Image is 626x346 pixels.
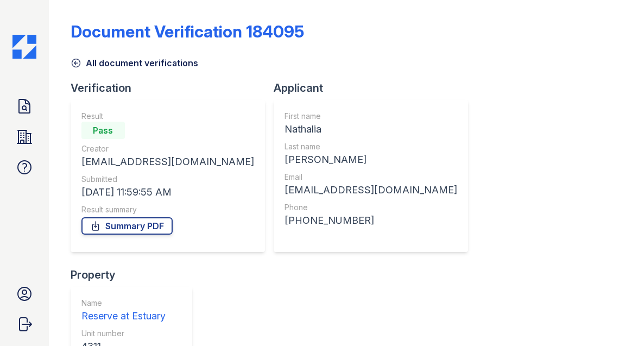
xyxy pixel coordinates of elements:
[284,122,457,137] div: Nathalia
[81,122,125,139] div: Pass
[81,204,254,215] div: Result summary
[81,185,254,200] div: [DATE] 11:59:55 AM
[284,172,457,183] div: Email
[284,213,457,228] div: [PHONE_NUMBER]
[81,174,254,185] div: Submitted
[12,35,36,59] img: CE_Icon_Blue-c292c112584629df590d857e76928e9f676e5b41ef8f769ba2f05ee15b207248.png
[81,154,254,169] div: [EMAIL_ADDRESS][DOMAIN_NAME]
[81,328,166,339] div: Unit number
[284,183,457,198] div: [EMAIL_ADDRESS][DOMAIN_NAME]
[81,309,166,324] div: Reserve at Estuary
[81,111,254,122] div: Result
[284,141,457,152] div: Last name
[81,217,173,235] a: Summary PDF
[71,80,274,96] div: Verification
[284,111,457,122] div: First name
[284,152,457,167] div: [PERSON_NAME]
[274,80,477,96] div: Applicant
[81,298,166,324] a: Name Reserve at Estuary
[71,22,304,41] div: Document Verification 184095
[81,298,166,309] div: Name
[71,267,201,282] div: Property
[81,143,254,154] div: Creator
[284,202,457,213] div: Phone
[71,56,198,70] a: All document verifications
